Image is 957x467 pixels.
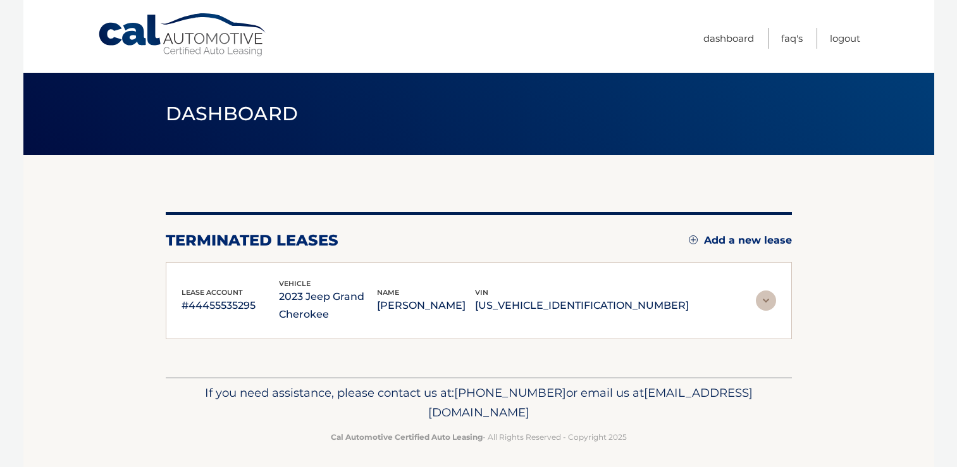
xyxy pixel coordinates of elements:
[279,279,311,288] span: vehicle
[174,430,784,444] p: - All Rights Reserved - Copyright 2025
[97,13,268,58] a: Cal Automotive
[166,102,299,125] span: Dashboard
[182,288,243,297] span: lease account
[703,28,754,49] a: Dashboard
[182,297,280,314] p: #44455535295
[689,234,792,247] a: Add a new lease
[331,432,483,442] strong: Cal Automotive Certified Auto Leasing
[689,235,698,244] img: add.svg
[830,28,860,49] a: Logout
[781,28,803,49] a: FAQ's
[475,288,488,297] span: vin
[475,297,689,314] p: [US_VEHICLE_IDENTIFICATION_NUMBER]
[174,383,784,423] p: If you need assistance, please contact us at: or email us at
[454,385,566,400] span: [PHONE_NUMBER]
[377,288,399,297] span: name
[756,290,776,311] img: accordion-rest.svg
[166,231,338,250] h2: terminated leases
[279,288,377,323] p: 2023 Jeep Grand Cherokee
[377,297,475,314] p: [PERSON_NAME]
